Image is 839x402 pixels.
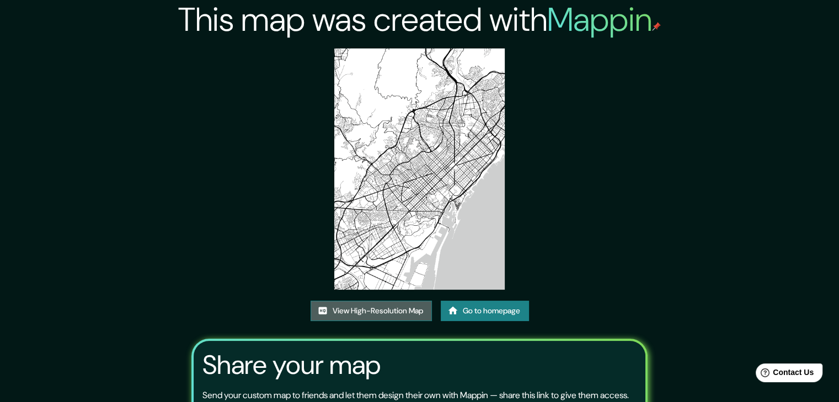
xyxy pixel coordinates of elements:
iframe: Help widget launcher [741,359,827,390]
a: Go to homepage [441,301,529,321]
h3: Share your map [202,350,381,381]
a: View High-Resolution Map [311,301,432,321]
img: mappin-pin [652,22,661,31]
img: created-map [334,48,505,290]
p: Send your custom map to friends and let them design their own with Mappin — share this link to gi... [202,389,629,402]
